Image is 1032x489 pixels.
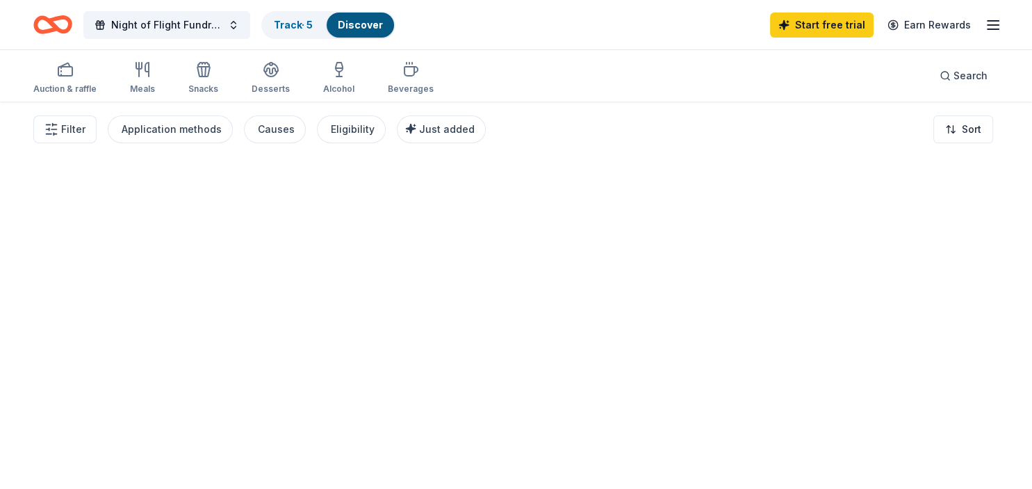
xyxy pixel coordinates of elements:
button: Track· 5Discover [261,11,395,39]
a: Discover [338,19,383,31]
a: Earn Rewards [879,13,979,38]
div: Alcohol [323,83,354,95]
button: Beverages [388,56,434,102]
button: Auction & raffle [33,56,97,102]
button: Night of Flight Fundraiser [83,11,250,39]
button: Alcohol [323,56,354,102]
div: Desserts [252,83,290,95]
span: Sort [962,121,981,138]
a: Track· 5 [274,19,313,31]
button: Eligibility [317,115,386,143]
span: Search [953,67,988,84]
a: Start free trial [770,13,874,38]
div: Application methods [122,121,222,138]
button: Causes [244,115,306,143]
button: Application methods [108,115,233,143]
button: Meals [130,56,155,102]
button: Desserts [252,56,290,102]
div: Causes [258,121,295,138]
span: Filter [61,121,85,138]
span: Night of Flight Fundraiser [111,17,222,33]
button: Search [928,62,999,90]
div: Eligibility [331,121,375,138]
div: Auction & raffle [33,83,97,95]
div: Meals [130,83,155,95]
span: Just added [419,123,475,135]
div: Snacks [188,83,218,95]
div: Beverages [388,83,434,95]
button: Snacks [188,56,218,102]
button: Filter [33,115,97,143]
button: Sort [933,115,993,143]
button: Just added [397,115,486,143]
a: Home [33,8,72,41]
